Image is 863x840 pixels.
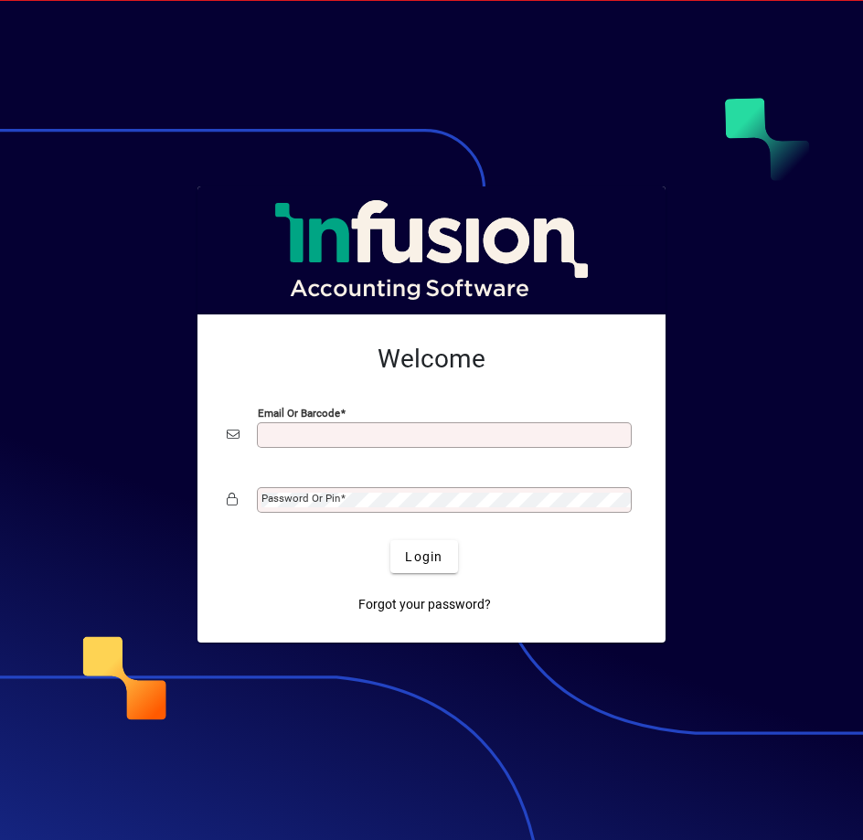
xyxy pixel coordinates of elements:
span: Login [405,548,442,567]
mat-label: Email or Barcode [258,407,340,420]
h2: Welcome [227,344,636,375]
span: Forgot your password? [358,595,491,614]
a: Forgot your password? [351,588,498,621]
button: Login [390,540,457,573]
mat-label: Password or Pin [261,492,340,505]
